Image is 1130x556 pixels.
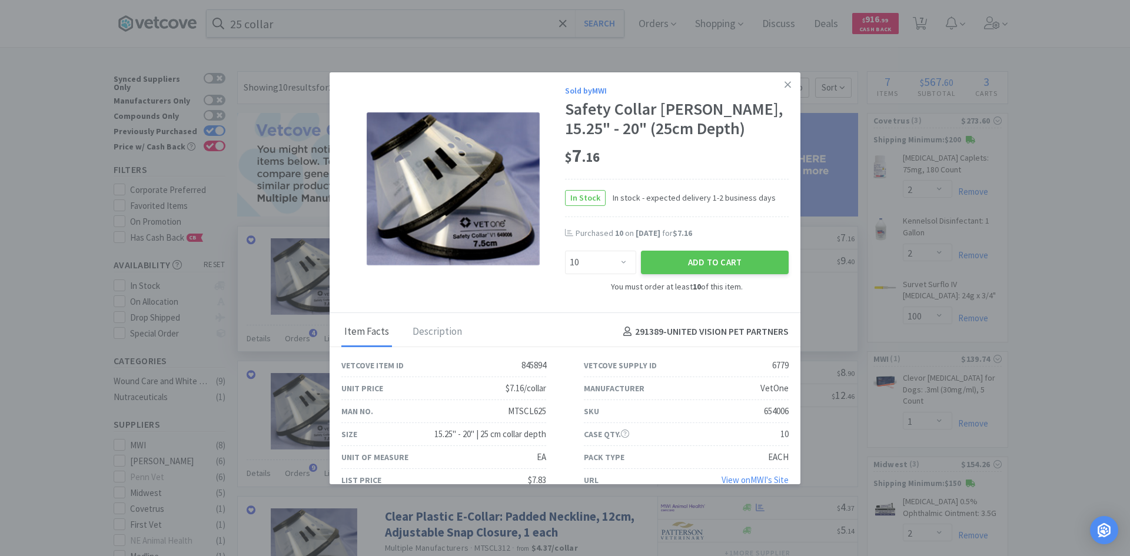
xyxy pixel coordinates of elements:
[341,451,408,464] div: Unit of Measure
[584,474,599,487] div: URL
[341,318,392,347] div: Item Facts
[772,358,789,372] div: 6779
[606,191,776,204] span: In stock - expected delivery 1-2 business days
[636,228,660,238] span: [DATE]
[341,382,383,395] div: Unit Price
[619,324,789,339] h4: 291389 - UNITED VISION PET PARTNERS
[565,84,789,97] div: Sold by MWI
[641,251,789,274] button: Add to Cart
[576,228,789,239] div: Purchased on for
[584,359,657,372] div: Vetcove Supply ID
[722,474,789,485] a: View onMWI's Site
[768,450,789,464] div: EACH
[566,191,605,205] span: In Stock
[780,427,789,441] div: 10
[341,359,404,372] div: Vetcove Item ID
[584,405,599,418] div: SKU
[582,149,600,165] span: . 16
[521,358,546,372] div: 845894
[565,280,789,293] div: You must order at least of this item.
[528,473,546,487] div: $7.83
[410,318,465,347] div: Description
[565,144,600,167] span: 7
[584,428,629,441] div: Case Qty.
[341,428,357,441] div: Size
[584,382,644,395] div: Manufacturer
[1090,516,1118,544] div: Open Intercom Messenger
[693,281,701,292] strong: 10
[615,228,623,238] span: 10
[508,404,546,418] div: MTSCL625
[584,451,624,464] div: Pack Type
[760,381,789,395] div: VetOne
[565,149,572,165] span: $
[764,404,789,418] div: 654006
[537,450,546,464] div: EA
[341,405,373,418] div: Man No.
[341,474,381,487] div: List Price
[673,228,692,238] span: $7.16
[506,381,546,395] div: $7.16/collar
[367,112,539,265] img: 650047d682c54b3a98d8073b97362cce_6779.png
[565,99,789,139] div: Safety Collar [PERSON_NAME], 15.25" - 20" (25cm Depth)
[434,427,546,441] div: 15.25" - 20" | 25 cm collar depth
